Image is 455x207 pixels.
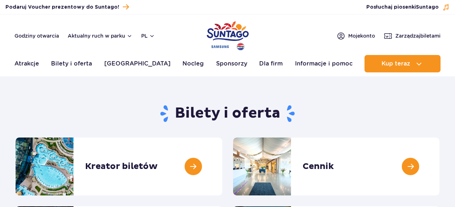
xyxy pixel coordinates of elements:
[395,32,441,39] span: Zarządzaj biletami
[182,55,204,72] a: Nocleg
[68,33,132,39] button: Aktualny ruch w parku
[104,55,170,72] a: [GEOGRAPHIC_DATA]
[51,55,92,72] a: Bilety i oferta
[366,4,439,11] span: Posłuchaj piosenki
[14,55,39,72] a: Atrakcje
[295,55,353,72] a: Informacje i pomoc
[16,104,439,123] h1: Bilety i oferta
[365,55,441,72] button: Kup teraz
[348,32,375,39] span: Moje konto
[416,5,439,10] span: Suntago
[384,31,441,40] a: Zarządzajbiletami
[5,4,119,11] span: Podaruj Voucher prezentowy do Suntago!
[259,55,283,72] a: Dla firm
[366,4,450,11] button: Posłuchaj piosenkiSuntago
[207,18,249,51] a: Park of Poland
[337,31,375,40] a: Mojekonto
[216,55,247,72] a: Sponsorzy
[5,2,129,12] a: Podaruj Voucher prezentowy do Suntago!
[382,60,410,67] span: Kup teraz
[14,32,59,39] a: Godziny otwarcia
[141,32,155,39] button: pl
